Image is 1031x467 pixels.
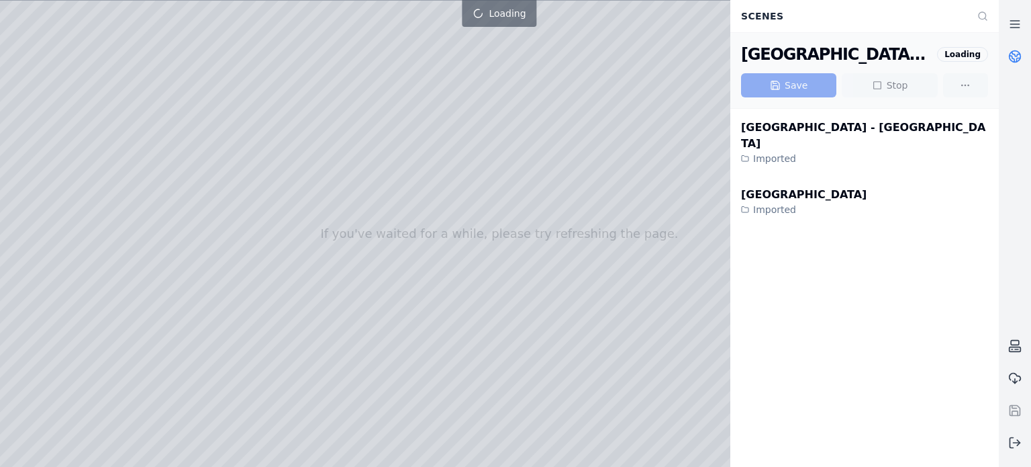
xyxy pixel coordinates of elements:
div: Cabo Verde - New terminal [741,44,932,65]
div: Imported [741,152,988,165]
div: [GEOGRAPHIC_DATA] [741,187,867,203]
div: Scenes [733,3,969,29]
div: Imported [741,203,867,216]
div: [GEOGRAPHIC_DATA] - [GEOGRAPHIC_DATA] [741,120,988,152]
div: Loading [937,47,988,62]
span: Loading [489,7,526,20]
